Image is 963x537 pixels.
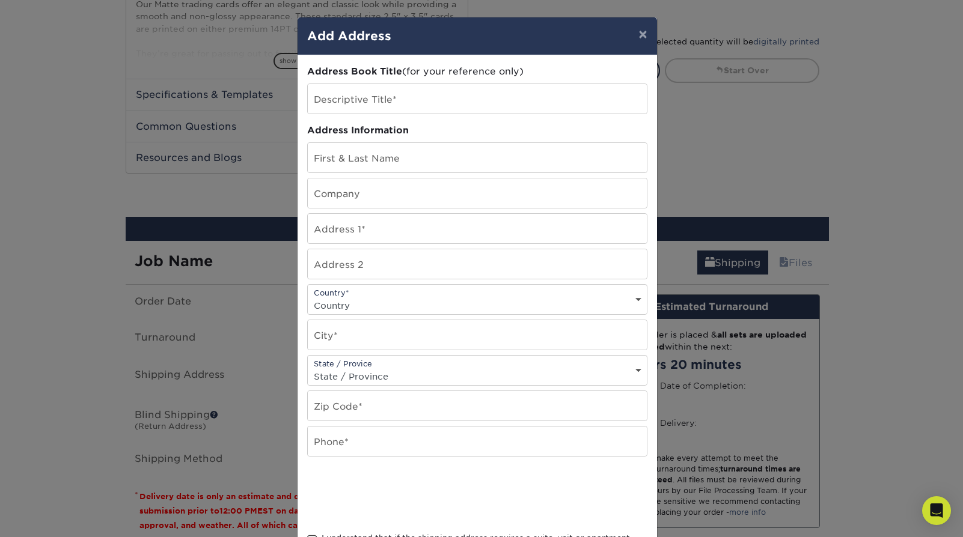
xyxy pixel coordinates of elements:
[922,496,951,525] div: Open Intercom Messenger
[307,65,402,77] span: Address Book Title
[307,65,647,79] div: (for your reference only)
[307,27,647,45] h4: Add Address
[629,17,656,51] button: ×
[307,471,490,518] iframe: reCAPTCHA
[307,124,647,138] div: Address Information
